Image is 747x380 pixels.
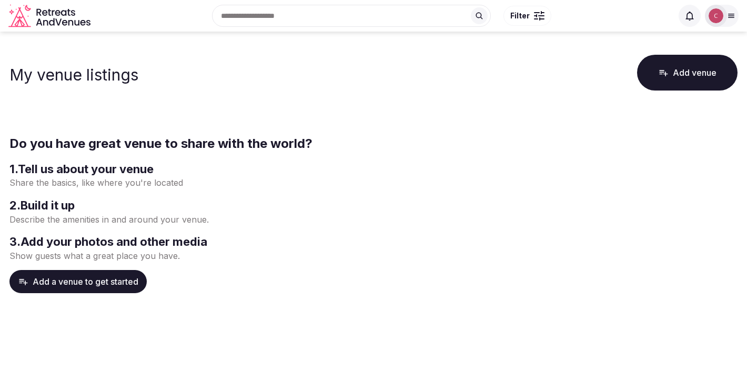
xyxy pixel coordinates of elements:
[9,197,369,214] h3: 2 . Build it up
[637,55,738,91] button: Add venue
[503,6,551,26] button: Filter
[9,161,369,177] h3: 1 . Tell us about your venue
[8,4,93,28] a: Visit the homepage
[709,8,723,23] img: c.cicchetti
[9,234,369,250] h3: 3 . Add your photos and other media
[9,177,369,188] p: Share the basics, like where you're located
[9,250,369,262] p: Show guests what a great place you have.
[440,114,675,295] img: Create venue
[510,11,530,21] span: Filter
[9,65,138,84] h1: My venue listings
[8,4,93,28] svg: Retreats and Venues company logo
[9,214,369,225] p: Describe the amenities in and around your venue.
[9,135,369,153] h2: Do you have great venue to share with the world?
[9,270,147,293] button: Add a venue to get started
